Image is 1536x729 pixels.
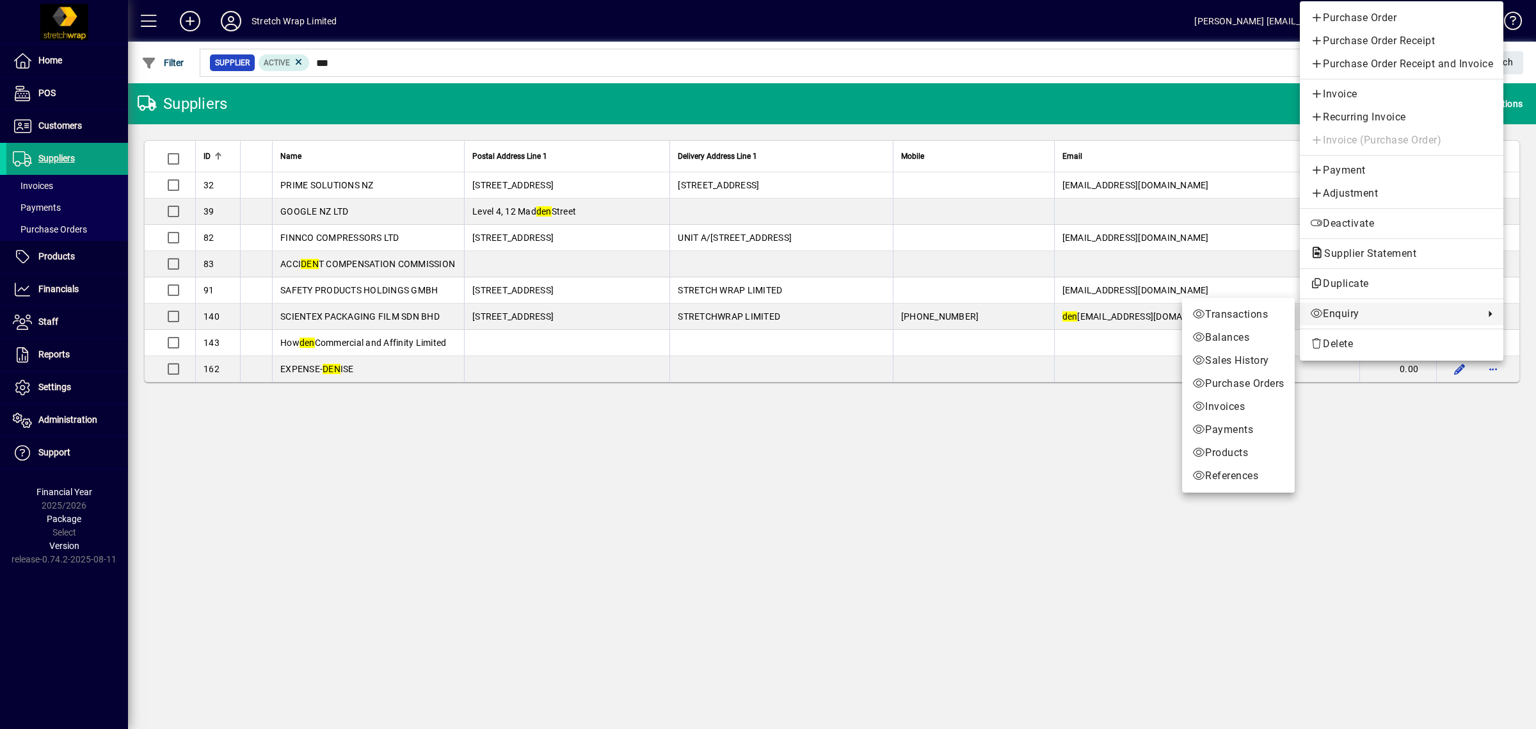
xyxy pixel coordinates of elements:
[1310,306,1478,322] span: Enquiry
[1310,33,1493,49] span: Purchase Order Receipt
[1310,10,1493,26] span: Purchase Order
[1192,353,1284,368] span: Sales History
[1310,216,1493,231] span: Deactivate
[1310,56,1493,72] span: Purchase Order Receipt and Invoice
[1192,330,1284,345] span: Balances
[1310,276,1493,291] span: Duplicate
[1310,163,1493,178] span: Payment
[1192,307,1284,322] span: Transactions
[1192,422,1284,438] span: Payments
[1192,376,1284,391] span: Purchase Orders
[1310,247,1423,259] span: Supplier Statement
[1192,468,1284,484] span: References
[1310,110,1493,125] span: Recurring Invoice
[1192,445,1284,461] span: Products
[1300,212,1503,235] button: Deactivate supplier
[1192,399,1284,414] span: Invoices
[1310,336,1493,352] span: Delete
[1310,86,1493,102] span: Invoice
[1310,186,1493,201] span: Adjustment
